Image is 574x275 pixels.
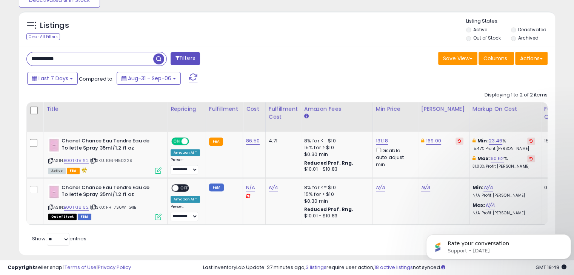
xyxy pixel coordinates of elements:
a: 18 active listings [374,264,413,271]
a: N/A [376,184,385,191]
a: 3 listings [306,264,326,271]
div: Min Price [376,105,415,113]
div: Disable auto adjust min [376,146,412,168]
div: % [472,155,535,169]
i: hazardous material [80,167,88,173]
div: seller snap | | [8,264,131,271]
p: Listing States: [466,18,555,25]
p: 31.03% Profit [PERSON_NAME] [472,164,535,169]
a: Privacy Policy [98,264,131,271]
button: Columns [479,52,514,65]
th: The percentage added to the cost of goods (COGS) that forms the calculator for Min & Max prices. [469,102,541,132]
a: B00TKT8162 [64,157,89,164]
div: Cost [246,105,262,113]
span: | SKU: 1064450229 [90,157,132,163]
button: Filters [171,52,200,65]
button: Aug-31 - Sep-06 [117,72,181,85]
div: Amazon AI * [171,149,200,156]
b: Max: [472,202,486,209]
div: Title [46,105,164,113]
div: 0 [544,184,568,191]
div: Fulfillment Cost [269,105,298,121]
span: Columns [483,55,507,62]
a: 169.00 [426,137,441,145]
div: Repricing [171,105,203,113]
div: [PERSON_NAME] [421,105,466,113]
div: 8% for <= $10 [304,137,367,144]
a: N/A [485,202,494,209]
label: Out of Stock [473,35,501,41]
span: | SKU: FH-7S6W-G1IB [90,204,136,210]
div: % [472,137,535,151]
a: N/A [483,184,492,191]
iframe: Intercom notifications message [423,218,574,271]
div: Preset: [171,157,200,174]
small: FBM [209,183,224,191]
button: Last 7 Days [27,72,78,85]
a: 23.46 [489,137,503,145]
a: 60.62 [491,155,504,162]
img: 31n08coJMXL._SL40_.jpg [48,137,60,153]
span: Last 7 Days [38,75,68,82]
div: 8% for <= $10 [304,184,367,191]
div: 4.71 [269,137,295,144]
a: Terms of Use [65,264,97,271]
b: Reduced Prof. Rng. [304,206,354,212]
a: B00TKT8162 [64,204,89,211]
p: N/A Profit [PERSON_NAME] [472,211,535,216]
p: N/A Profit [PERSON_NAME] [472,193,535,198]
b: Chanel Chance Eau Tendre Eau de Toilette Spray 35ml/1.2 fl oz [62,137,153,153]
span: FBA [67,168,80,174]
a: 86.50 [246,137,260,145]
label: Archived [518,35,538,41]
div: 15% for > $10 [304,191,367,198]
b: Min: [477,137,489,144]
div: Fulfillment [209,105,240,113]
b: Max: [477,155,491,162]
small: FBA [209,137,223,146]
span: Aug-31 - Sep-06 [128,75,171,82]
label: Deactivated [518,26,546,33]
img: 31n08coJMXL._SL40_.jpg [48,184,60,199]
a: 131.18 [376,137,388,145]
label: Active [473,26,487,33]
span: OFF [188,138,200,145]
p: 15.47% Profit [PERSON_NAME] [472,146,535,151]
div: ASIN: [48,137,162,173]
b: Min: [472,184,484,191]
span: All listings currently available for purchase on Amazon [48,168,66,174]
div: Clear All Filters [26,33,60,40]
button: Save View [438,52,477,65]
div: Markup on Cost [472,105,538,113]
a: N/A [421,184,430,191]
div: ASIN: [48,184,162,219]
strong: Copyright [8,264,35,271]
a: N/A [246,184,255,191]
div: $0.30 min [304,198,367,205]
div: 15 [544,137,568,144]
div: Last InventoryLab Update: 27 minutes ago, require user action, not synced. [203,264,566,271]
span: Show: entries [32,235,86,242]
div: $10.01 - $10.83 [304,213,367,219]
div: $0.30 min [304,151,367,158]
div: Preset: [171,204,200,221]
div: Fulfillable Quantity [544,105,570,121]
div: $10.01 - $10.83 [304,166,367,173]
small: Amazon Fees. [304,113,309,120]
button: Actions [515,52,548,65]
span: FBM [78,214,91,220]
span: ON [172,138,182,145]
h5: Listings [40,20,69,31]
span: OFF [179,185,191,191]
div: Amazon AI * [171,196,200,203]
div: 15% for > $10 [304,144,367,151]
div: Displaying 1 to 2 of 2 items [485,92,548,99]
b: Reduced Prof. Rng. [304,160,354,166]
span: Compared to: [79,75,114,82]
span: All listings that are currently out of stock and unavailable for purchase on Amazon [48,214,77,220]
div: Amazon Fees [304,105,369,113]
